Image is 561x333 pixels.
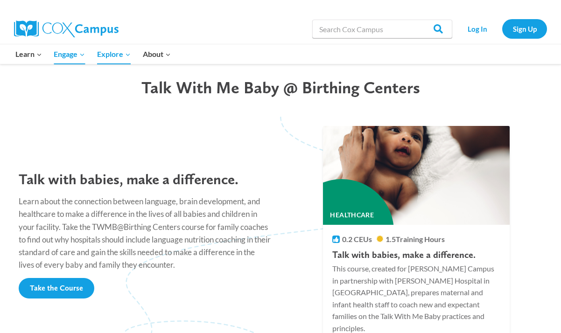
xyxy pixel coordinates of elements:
li: 0.2 CEUs [332,234,372,244]
span: Take the Course [30,284,83,292]
button: Child menu of Explore [91,44,137,64]
nav: Secondary Navigation [457,19,547,38]
h4: Talk with babies, make a difference. [332,249,500,260]
img: Cox Campus [14,21,119,37]
input: Search Cox Campus [312,20,452,38]
span: Talk With Me Baby @ Birthing Centers [141,77,420,97]
span: Talk with babies, make a difference. [19,170,238,188]
img: Mom-and-Baby-scaled-1.jpg [318,123,514,227]
p: Learn about the connection between language, brain development, and healthcare to make a differen... [19,195,271,271]
button: Child menu of Learn [9,44,48,64]
nav: Primary Navigation [9,44,176,64]
a: Sign Up [502,19,547,38]
a: Take the Course [19,278,94,298]
span: Training Hours [396,235,445,243]
a: Log In [457,19,498,38]
button: Child menu of Engage [48,44,91,64]
button: Child menu of About [137,44,177,64]
span: 1.5 [386,235,396,243]
div: Healthcare [289,179,394,284]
